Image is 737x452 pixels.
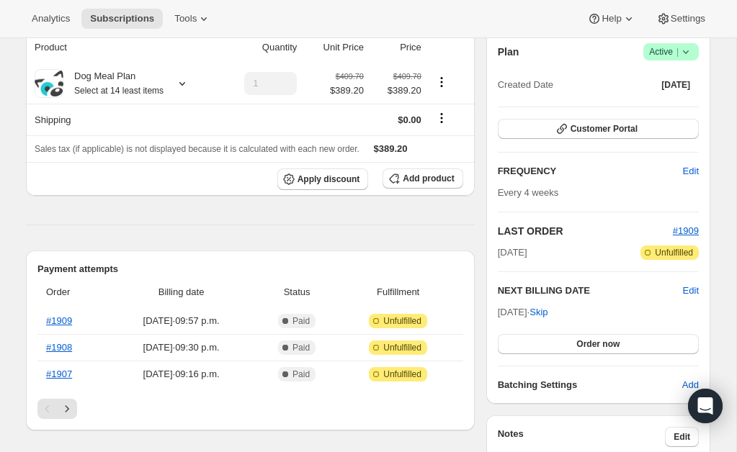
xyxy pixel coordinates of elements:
[430,110,453,126] button: Shipping actions
[111,340,252,355] span: [DATE] · 09:30 p.m.
[403,173,454,184] span: Add product
[498,164,683,178] h2: FREQUENCY
[111,367,252,381] span: [DATE] · 09:16 p.m.
[46,315,72,326] a: #1909
[111,314,252,328] span: [DATE] · 09:57 p.m.
[383,369,421,380] span: Unfulfilled
[292,315,310,327] span: Paid
[26,104,218,135] th: Shipping
[530,305,548,320] span: Skip
[648,9,714,29] button: Settings
[498,284,683,298] h2: NEXT BILLING DATE
[383,168,463,189] button: Add product
[683,284,699,298] button: Edit
[63,69,164,98] div: Dog Meal Plan
[298,173,360,185] span: Apply discount
[368,32,426,63] th: Price
[398,114,421,125] span: $0.00
[498,334,699,354] button: Order now
[383,342,421,353] span: Unfulfilled
[261,285,334,299] span: Status
[661,79,690,91] span: [DATE]
[35,144,359,154] span: Sales tax (if applicable) is not displayed because it is calculated with each new order.
[682,378,699,392] span: Add
[81,9,163,29] button: Subscriptions
[166,9,220,29] button: Tools
[372,83,421,98] span: $389.20
[174,13,197,24] span: Tools
[330,83,364,98] span: $389.20
[671,13,705,24] span: Settings
[683,164,699,178] span: Edit
[653,75,699,95] button: [DATE]
[655,247,693,258] span: Unfulfilled
[521,301,556,324] button: Skip
[674,431,690,443] span: Edit
[277,168,369,190] button: Apply discount
[35,71,63,96] img: product img
[498,307,548,317] span: [DATE] ·
[498,187,559,198] span: Every 4 weeks
[571,123,638,135] span: Customer Portal
[673,225,699,236] a: #1909
[374,143,408,154] span: $389.20
[579,9,644,29] button: Help
[90,13,154,24] span: Subscriptions
[393,72,421,81] small: $409.70
[498,224,673,238] h2: LAST ORDER
[576,338,620,350] span: Order now
[301,32,368,63] th: Unit Price
[498,378,682,392] h6: Batching Settings
[498,245,527,260] span: [DATE]
[673,224,699,238] button: #1909
[37,399,463,419] nav: Pagination
[57,399,77,419] button: Next
[336,72,364,81] small: $409.70
[218,32,301,63] th: Quantity
[674,160,707,183] button: Edit
[292,369,310,380] span: Paid
[383,315,421,327] span: Unfulfilled
[46,369,72,379] a: #1907
[111,285,252,299] span: Billing date
[498,119,699,139] button: Customer Portal
[430,74,453,90] button: Product actions
[26,32,218,63] th: Product
[674,374,707,397] button: Add
[32,13,70,24] span: Analytics
[602,13,621,24] span: Help
[498,427,666,447] h3: Notes
[498,78,553,92] span: Created Date
[665,427,699,447] button: Edit
[74,86,164,96] small: Select at 14 least items
[23,9,79,29] button: Analytics
[37,276,107,308] th: Order
[498,45,519,59] h2: Plan
[688,389,723,423] div: Open Intercom Messenger
[342,285,455,299] span: Fulfillment
[292,342,310,353] span: Paid
[649,45,693,59] span: Active
[676,46,679,58] span: |
[37,262,463,276] h2: Payment attempts
[46,342,72,353] a: #1908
